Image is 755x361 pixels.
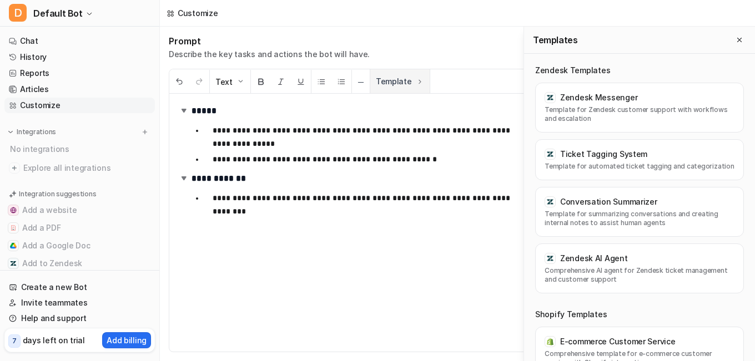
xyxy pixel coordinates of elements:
[23,334,85,346] p: days left on trial
[4,279,155,295] a: Create a new Bot
[560,196,657,207] h3: Conversation Summarizer
[10,225,17,231] img: Add a PDF
[545,210,734,227] p: Template for summarizing conversations and creating internal notes to assist human agents
[560,92,637,103] h3: Zendesk Messenger
[560,253,628,264] h3: Zendesk AI Agent
[733,33,746,47] button: Close flyout
[533,34,577,45] h2: Templates
[19,189,96,199] p: Integration suggestions
[33,6,83,21] span: Default Bot
[4,201,155,219] button: Add a websiteAdd a website
[9,162,20,174] img: explore all integrations
[535,65,744,76] h3: Zendesk Templates
[4,82,155,97] a: Articles
[10,207,17,213] img: Add a website
[102,332,151,348] button: Add billing
[535,243,744,293] button: template iconZendesk AI AgentComprehensive AI agent for Zendesk ticket management and customer su...
[546,338,554,345] img: template icon
[535,309,744,320] h3: Shopify Templates
[4,65,155,81] a: Reports
[535,187,744,237] button: template iconConversation SummarizerTemplate for summarizing conversations and creating internal ...
[4,311,155,326] a: Help and support
[10,242,17,249] img: Add a Google Doc
[545,105,734,123] p: Template for Zendesk customer support with workflows and escalation
[4,237,155,255] button: Add a Google DocAdd a Google Doc
[4,98,155,113] a: Customize
[141,128,149,136] img: menu_add.svg
[545,162,734,171] p: Template for automated ticket tagging and categorization
[4,49,155,65] a: History
[546,94,554,101] img: template icon
[4,295,155,311] a: Invite teammates
[4,33,155,49] a: Chat
[4,160,155,176] a: Explore all integrations
[4,126,59,138] button: Integrations
[9,4,27,22] span: D
[178,7,218,19] div: Customize
[23,159,150,177] span: Explore all integrations
[17,128,56,136] p: Integrations
[107,334,147,346] p: Add billing
[546,198,554,206] img: template icon
[4,255,155,272] button: Add to ZendeskAdd to Zendesk
[546,255,554,262] img: template icon
[546,150,554,158] img: template icon
[535,139,744,180] button: template iconTicket Tagging SystemTemplate for automated ticket tagging and categorization
[7,128,14,136] img: expand menu
[560,336,675,347] h3: E-commerce Customer Service
[7,140,155,158] div: No integrations
[10,260,17,267] img: Add to Zendesk
[535,83,744,133] button: template iconZendesk MessengerTemplate for Zendesk customer support with workflows and escalation
[4,219,155,237] button: Add a PDFAdd a PDF
[560,149,647,160] h3: Ticket Tagging System
[12,336,17,346] p: 7
[545,266,734,284] p: Comprehensive AI agent for Zendesk ticket management and customer support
